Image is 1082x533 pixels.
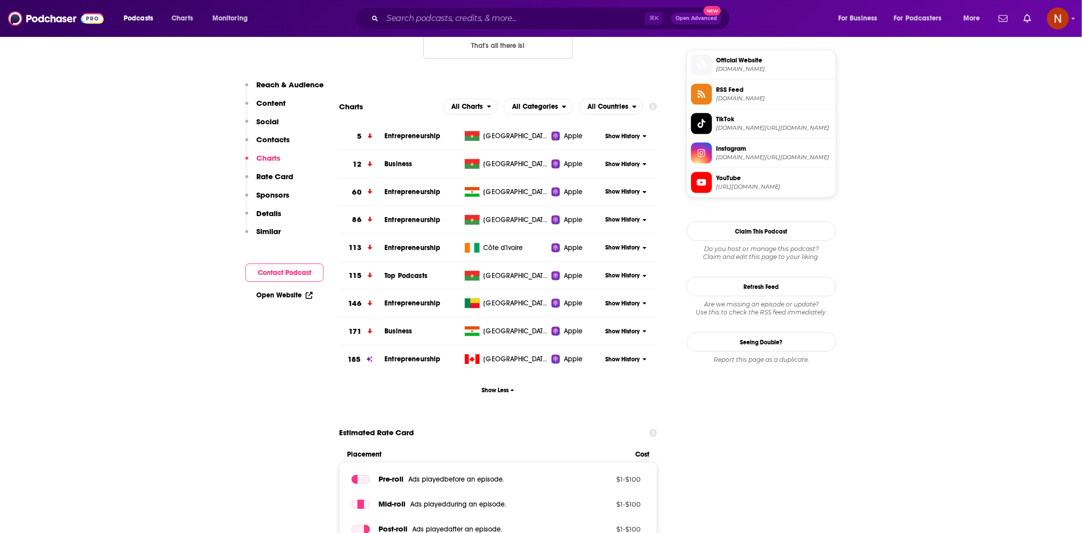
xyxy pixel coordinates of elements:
span: Côte d'Ivoire [484,243,523,253]
span: More [963,11,980,25]
a: Instagram[DOMAIN_NAME][URL][DOMAIN_NAME] [691,143,832,164]
div: Claim and edit this page to your liking. [687,245,836,261]
button: Show profile menu [1047,7,1069,29]
button: Claim This Podcast [687,222,836,241]
button: Nothing here. [423,32,573,59]
a: [GEOGRAPHIC_DATA] [461,215,552,225]
a: [GEOGRAPHIC_DATA] [461,159,552,169]
button: open menu [504,99,573,115]
p: $ 1 - $ 100 [576,476,641,484]
a: [GEOGRAPHIC_DATA] [461,354,552,364]
a: 5 [339,123,384,150]
span: Burkina Faso [484,131,548,141]
p: $ 1 - $ 100 [576,501,641,509]
button: Charts [245,153,280,172]
a: YouTube[URL][DOMAIN_NAME] [691,172,832,193]
button: Sponsors [245,190,289,209]
a: [GEOGRAPHIC_DATA] [461,131,552,141]
button: open menu [443,99,498,115]
span: Apple [564,298,583,308]
span: All Countries [587,103,628,110]
h3: 86 [353,214,361,226]
button: Contacts [245,135,290,153]
h3: 5 [357,131,361,142]
button: Show History [602,132,650,141]
a: 185 [339,346,384,373]
button: open menu [956,10,993,26]
h3: 171 [349,326,361,337]
a: 86 [339,206,384,234]
button: Refresh Feed [687,277,836,296]
span: https://www.youtube.com/@Coucou.ma.biche.podcast [716,183,832,191]
span: YouTube [716,174,832,183]
span: Placement [347,451,627,459]
span: Benin [484,298,548,308]
img: Podchaser - Follow, Share and Rate Podcasts [8,9,104,28]
span: Show History [605,327,640,336]
a: Show notifications dropdown [995,10,1012,27]
span: Apple [564,326,583,336]
button: Show History [602,299,650,308]
span: tiktok.com/@coucou.ma.biche.podcast [716,124,832,132]
span: Official Website [716,56,832,65]
h3: 113 [349,242,361,254]
a: Open Website [256,291,313,299]
a: Entrepreneurship [384,188,440,196]
span: Show History [605,216,640,224]
span: ⌘ K [645,12,663,25]
span: For Podcasters [894,11,942,25]
span: Charts [172,11,193,25]
button: open menu [579,99,643,115]
h3: 60 [353,187,361,198]
a: 60 [339,179,384,206]
button: Show History [602,327,650,336]
span: Instagram [716,144,832,153]
button: Show History [602,216,650,224]
span: Entrepreneurship [384,355,440,363]
h3: 185 [348,354,361,365]
h3: 146 [348,298,361,309]
span: Show History [605,299,640,308]
a: Entrepreneurship [384,132,440,140]
span: Show Less [482,387,515,394]
a: Apple [551,159,602,169]
a: Entrepreneurship [384,299,440,307]
a: 115 [339,262,384,289]
a: Official Website[DOMAIN_NAME] [691,54,832,75]
a: [GEOGRAPHIC_DATA] [461,326,552,336]
button: Show History [602,160,650,169]
span: Mid -roll [378,500,405,509]
span: Apple [564,354,583,364]
div: Report this page as a duplicate. [687,356,836,364]
span: feed.ausha.co [716,95,832,102]
p: Sponsors [256,190,289,200]
p: Rate Card [256,172,293,181]
a: Apple [551,187,602,197]
h2: Charts [339,102,363,111]
a: Apple [551,215,602,225]
button: open menu [888,10,956,26]
span: Burkina Faso [484,215,548,225]
span: Show History [605,355,640,364]
button: Show History [602,188,650,196]
span: Ads played during an episode . [410,501,506,509]
p: Similar [256,227,281,236]
span: Apple [564,131,583,141]
span: Niger [484,187,548,197]
button: Show History [602,355,650,364]
a: Top Podcasts [384,271,427,280]
a: Business [384,160,412,168]
span: RSS Feed [716,85,832,94]
div: Search podcasts, credits, & more... [364,7,739,30]
span: Ads played before an episode . [408,476,504,484]
a: Entrepreneurship [384,216,440,224]
span: Apple [564,215,583,225]
span: Business [384,327,412,335]
a: Apple [551,243,602,253]
span: Pre -roll [378,475,403,484]
span: Do you host or manage this podcast? [687,245,836,253]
